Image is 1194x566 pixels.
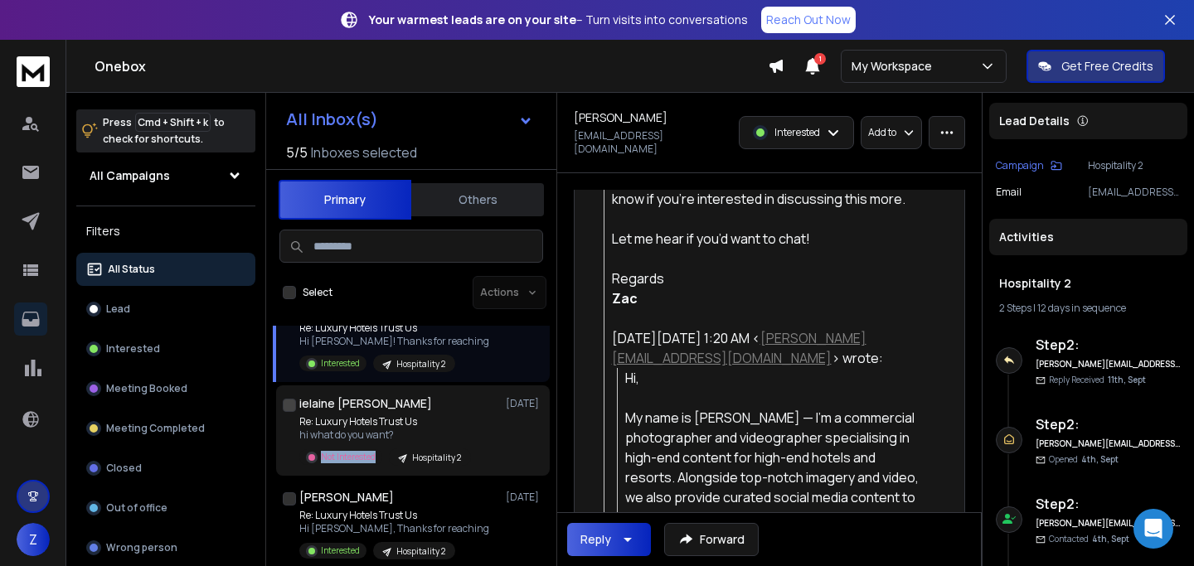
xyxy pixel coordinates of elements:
[868,126,896,139] p: Add to
[412,452,461,464] p: Hospitality 2
[996,159,1062,172] button: Campaign
[106,382,187,395] p: Meeting Booked
[567,523,651,556] button: Reply
[1049,453,1119,466] p: Opened
[625,368,928,388] div: Hi,
[1049,533,1129,545] p: Contacted
[76,452,255,485] button: Closed
[108,263,155,276] p: All Status
[396,358,445,370] p: Hospitality 2
[766,12,851,28] p: Reach Out Now
[396,545,445,558] p: Hospitality 2
[1081,453,1119,465] span: 4th, Sept
[76,159,255,192] button: All Campaigns
[103,114,225,148] p: Press to check for shortcuts.
[774,126,820,139] p: Interested
[999,302,1177,315] div: |
[76,293,255,326] button: Lead
[814,53,826,65] span: 1
[1036,517,1181,530] h6: [PERSON_NAME][EMAIL_ADDRESS][DOMAIN_NAME]
[411,181,544,218] button: Others
[299,322,489,335] p: Re: Luxury Hotels Trust Us
[17,56,50,87] img: logo
[299,415,471,428] p: Re: Luxury Hotels Trust Us
[852,58,939,75] p: My Workspace
[1036,358,1181,370] h6: [PERSON_NAME][EMAIL_ADDRESS][DOMAIN_NAME]
[761,7,856,33] a: Reach Out Now
[76,491,255,525] button: Out of office
[286,143,308,162] span: 5 / 5
[612,328,928,368] div: [DATE][DATE] 1:20 AM < > wrote:
[1036,438,1181,450] h6: [PERSON_NAME][EMAIL_ADDRESS][DOMAIN_NAME]
[506,491,543,504] p: [DATE]
[299,509,489,522] p: Re: Luxury Hotels Trust Us
[106,342,160,356] p: Interested
[321,357,360,370] p: Interested
[106,422,205,435] p: Meeting Completed
[612,289,638,307] strong: Zac
[321,544,360,557] p: Interested
[369,12,576,27] strong: Your warmest leads are on your site
[90,167,170,184] h1: All Campaigns
[1088,186,1181,199] p: [EMAIL_ADDRESS][DOMAIN_NAME]
[76,412,255,445] button: Meeting Completed
[574,109,667,126] h1: [PERSON_NAME]
[95,56,768,76] h1: Onebox
[1037,301,1126,315] span: 12 days in sequence
[664,523,759,556] button: Forward
[580,531,611,548] div: Reply
[76,220,255,243] h3: Filters
[999,113,1070,129] p: Lead Details
[106,541,177,554] p: Wrong person
[299,522,489,535] p: Hi [PERSON_NAME], Thanks for reaching
[303,286,332,299] label: Select
[1108,374,1146,385] span: 11th, Sept
[76,253,255,286] button: All Status
[321,451,376,463] p: Not Interested
[299,489,394,506] h1: [PERSON_NAME]
[299,395,432,412] h1: ielaine [PERSON_NAME]
[506,397,543,410] p: [DATE]
[989,219,1187,255] div: Activities
[273,103,546,136] button: All Inbox(s)
[1133,509,1173,549] div: Open Intercom Messenger
[999,301,1031,315] span: 2 Steps
[612,268,928,288] div: Regards
[612,229,928,249] div: Let me hear if you’d want to chat!
[1036,414,1181,434] h6: Step 2 :
[1036,494,1181,514] h6: Step 2 :
[299,428,471,442] p: hi what do you want?
[1027,50,1165,83] button: Get Free Credits
[299,335,489,348] p: Hi [PERSON_NAME]! Thanks for reaching
[76,372,255,405] button: Meeting Booked
[106,302,130,316] p: Lead
[135,113,211,132] span: Cmd + Shift + k
[1088,159,1181,172] p: Hospitality 2
[1036,335,1181,355] h6: Step 2 :
[1061,58,1153,75] p: Get Free Credits
[574,129,729,156] p: [EMAIL_ADDRESS][DOMAIN_NAME]
[286,111,378,128] h1: All Inbox(s)
[996,186,1022,199] p: Email
[17,523,50,556] button: Z
[76,531,255,564] button: Wrong person
[996,159,1044,172] p: Campaign
[76,332,255,365] button: Interested
[311,143,417,162] h3: Inboxes selected
[279,180,411,220] button: Primary
[999,275,1177,292] h1: Hospitality 2
[106,462,142,475] p: Closed
[1049,374,1146,386] p: Reply Received
[1092,533,1129,544] span: 4th, Sept
[625,408,928,547] div: My name is [PERSON_NAME] — I’m a commercial photographer and videographer specialising in high-en...
[369,12,748,28] p: – Turn visits into conversations
[106,501,167,515] p: Out of office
